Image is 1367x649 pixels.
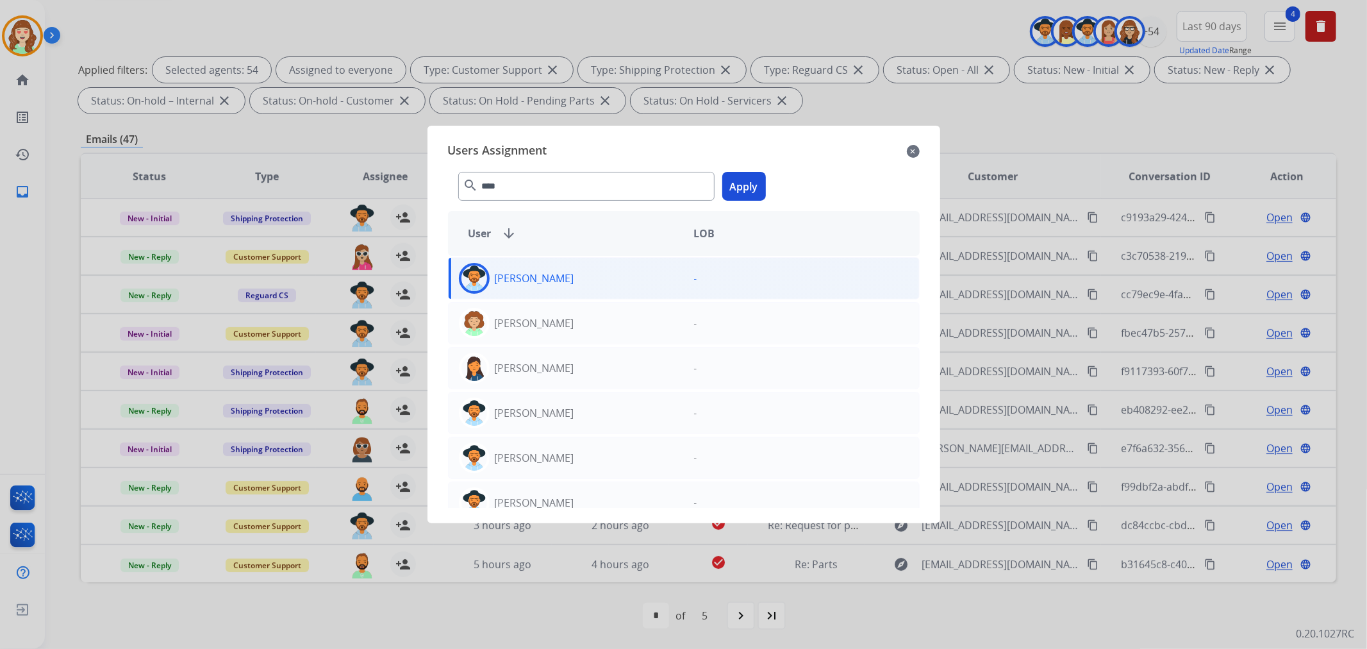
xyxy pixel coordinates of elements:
p: [PERSON_NAME] [495,316,574,331]
p: - [694,495,697,510]
p: [PERSON_NAME] [495,450,574,466]
div: User [458,226,684,241]
mat-icon: search [463,178,479,193]
p: - [694,360,697,376]
mat-icon: close [907,144,920,159]
p: [PERSON_NAME] [495,405,574,421]
p: [PERSON_NAME] [495,495,574,510]
span: LOB [694,226,715,241]
button: Apply [722,172,766,201]
span: Users Assignment [448,141,547,162]
p: - [694,450,697,466]
p: [PERSON_NAME] [495,271,574,286]
mat-icon: arrow_downward [502,226,517,241]
p: [PERSON_NAME] [495,360,574,376]
p: - [694,405,697,421]
p: - [694,316,697,331]
p: - [694,271,697,286]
